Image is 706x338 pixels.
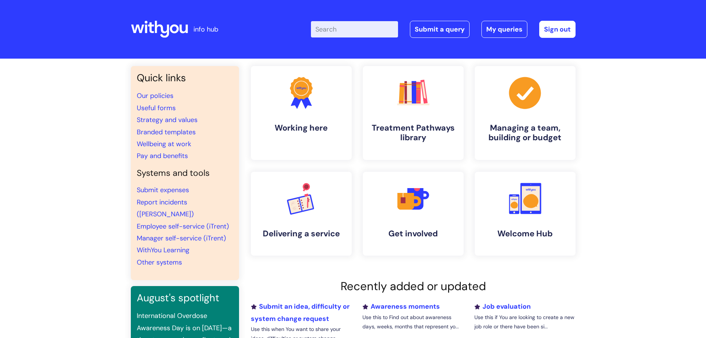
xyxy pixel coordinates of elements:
[137,72,233,84] h3: Quick links
[474,313,575,331] p: Use this if You are looking to create a new job role or there have been si...
[481,21,527,38] a: My queries
[137,91,173,100] a: Our policies
[137,104,176,112] a: Useful forms
[362,302,440,311] a: Awareness moments
[137,140,191,148] a: Wellbeing at work
[137,115,198,124] a: Strategy and values
[363,66,464,160] a: Treatment Pathways library
[137,151,188,160] a: Pay and benefits
[137,128,196,137] a: Branded templates
[311,21,576,38] div: | -
[137,222,229,231] a: Employee self-service (iTrent)
[369,229,458,239] h4: Get involved
[481,123,570,143] h4: Managing a team, building or budget
[410,21,470,38] a: Submit a query
[475,172,576,256] a: Welcome Hub
[369,123,458,143] h4: Treatment Pathways library
[193,23,218,35] p: info hub
[474,302,531,311] a: Job evaluation
[251,302,349,323] a: Submit an idea, difficulty or system change request
[475,66,576,160] a: Managing a team, building or budget
[362,313,463,331] p: Use this to Find out about awareness days, weeks, months that represent yo...
[137,258,182,267] a: Other systems
[311,21,398,37] input: Search
[481,229,570,239] h4: Welcome Hub
[257,123,346,133] h4: Working here
[539,21,576,38] a: Sign out
[137,292,233,304] h3: August's spotlight
[251,66,352,160] a: Working here
[251,279,576,293] h2: Recently added or updated
[137,168,233,178] h4: Systems and tools
[257,229,346,239] h4: Delivering a service
[251,172,352,256] a: Delivering a service
[137,246,189,255] a: WithYou Learning
[137,198,194,219] a: Report incidents ([PERSON_NAME])
[137,234,226,243] a: Manager self-service (iTrent)
[363,172,464,256] a: Get involved
[137,186,189,194] a: Submit expenses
